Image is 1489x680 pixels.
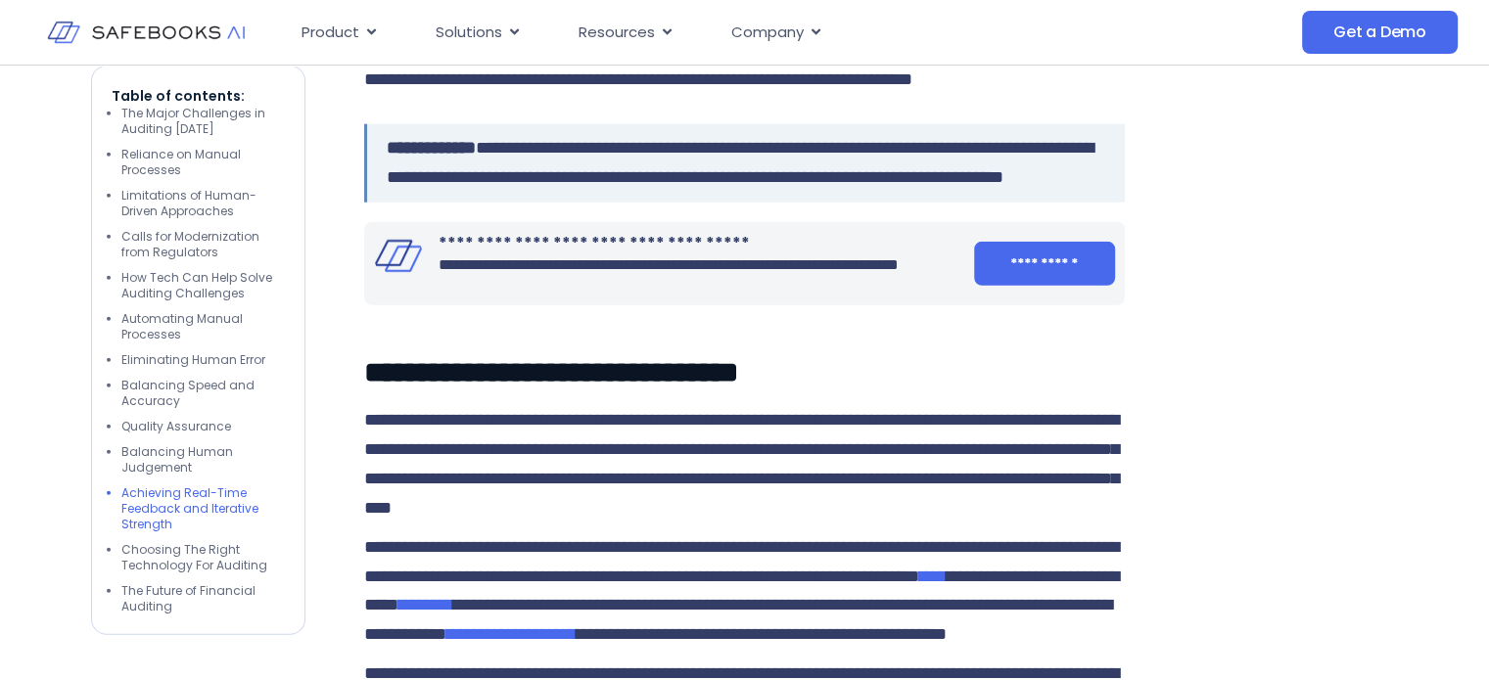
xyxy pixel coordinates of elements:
li: Automating Manual Processes [121,311,286,342]
li: Limitations of Human-Driven Approaches [121,188,286,219]
li: The Future of Financial Auditing [121,583,286,614]
li: Balancing Human Judgement [121,444,286,476]
p: Table of contents: [112,86,286,106]
li: Choosing The Right Technology For Auditing [121,542,286,573]
li: The Major Challenges in Auditing [DATE] [121,106,286,137]
li: Balancing Speed and Accuracy [121,378,286,409]
span: Solutions [436,22,502,44]
span: Resources [579,22,655,44]
li: Achieving Real-Time Feedback and Iterative Strength [121,485,286,532]
span: Get a Demo [1333,23,1426,42]
li: How Tech Can Help Solve Auditing Challenges [121,270,286,301]
nav: Menu [286,14,1133,52]
a: Get a Demo [1302,11,1458,54]
li: Eliminating Human Error [121,352,286,368]
li: Calls for Modernization from Regulators [121,229,286,260]
span: Company [731,22,804,44]
li: Reliance on Manual Processes [121,147,286,178]
span: Product [302,22,359,44]
li: Quality Assurance [121,419,286,434]
div: Menu Toggle [286,14,1133,52]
